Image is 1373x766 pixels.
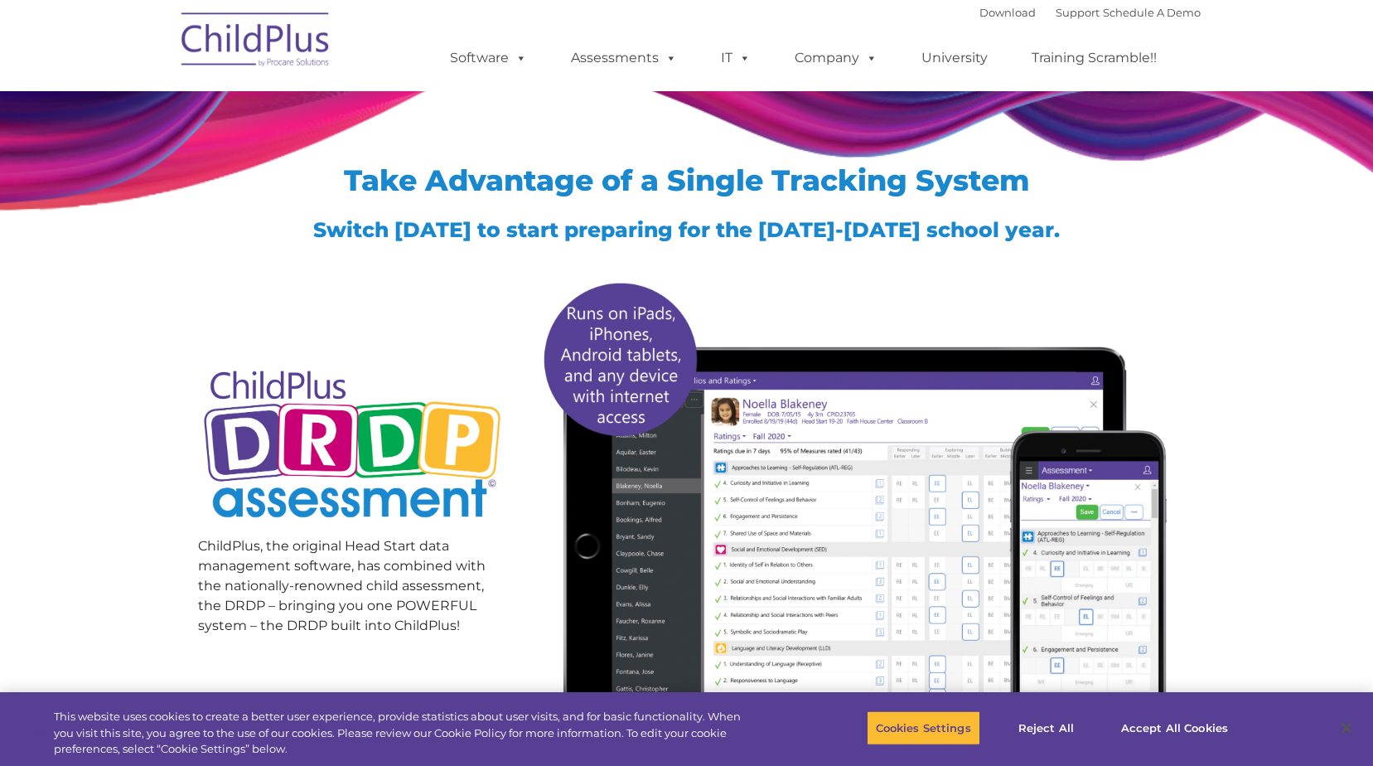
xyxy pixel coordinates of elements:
button: Close [1328,710,1365,746]
div: This website uses cookies to create a better user experience, provide statistics about user visit... [54,709,755,758]
a: IT [704,41,767,75]
a: Company [778,41,894,75]
span: Switch [DATE] to start preparing for the [DATE]-[DATE] school year. [313,217,1060,242]
span: ChildPlus, the original Head Start data management software, has combined with the nationally-ren... [198,538,486,633]
button: Cookies Settings [867,710,980,745]
button: Accept All Cookies [1112,710,1237,745]
a: Download [979,6,1036,19]
a: Support [1056,6,1100,19]
img: All-devices [532,269,1176,763]
img: Copyright - DRDP Logo [198,352,507,541]
a: Software [433,41,544,75]
a: Training Scramble!! [1015,41,1173,75]
font: | [979,6,1201,19]
a: Schedule A Demo [1103,6,1201,19]
a: Assessments [554,41,694,75]
a: University [905,41,1004,75]
span: Take Advantage of a Single Tracking System [344,162,1030,198]
img: ChildPlus by Procare Solutions [173,1,339,84]
button: Reject All [994,710,1098,745]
